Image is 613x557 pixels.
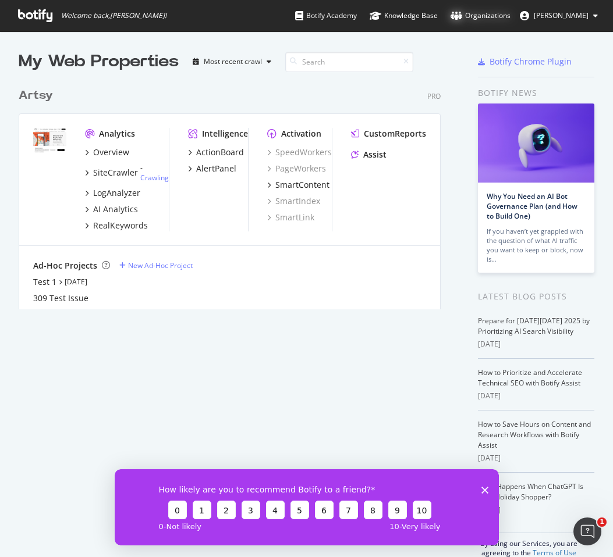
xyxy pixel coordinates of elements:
[204,58,262,65] div: Most recent crawl
[478,56,572,67] a: Botify Chrome Plugin
[364,128,426,140] div: CustomReports
[93,203,138,215] div: AI Analytics
[61,11,166,20] span: Welcome back, [PERSON_NAME] !
[188,147,244,158] a: ActionBoard
[597,517,607,527] span: 1
[511,6,607,25] button: [PERSON_NAME]
[487,227,586,264] div: If you haven’t yet grappled with the question of what AI traffic you want to keep or block, now is…
[478,391,594,401] div: [DATE]
[140,173,169,183] a: Crawling
[478,453,594,463] div: [DATE]
[267,147,332,158] a: SpeedWorkers
[351,149,387,160] a: Assist
[202,128,248,140] div: Intelligence
[188,163,236,174] a: AlertPanel
[85,147,129,158] a: Overview
[128,260,193,270] div: New Ad-Hoc Project
[267,179,329,191] a: SmartContent
[140,163,169,183] div: -
[85,220,148,231] a: RealKeywords
[33,128,66,155] img: artsy.net
[93,167,138,178] div: SiteCrawler
[478,290,594,303] div: Latest Blog Posts
[295,10,357,22] div: Botify Academy
[33,260,97,272] div: Ad-Hoc Projects
[19,50,179,73] div: My Web Properties
[119,260,193,270] a: New Ad-Hoc Project
[478,481,583,502] a: What Happens When ChatGPT Is Your Holiday Shopper?
[19,73,450,309] div: grid
[93,220,148,231] div: RealKeywords
[93,187,140,199] div: LogAnalyzer
[33,276,56,288] a: Test 1
[19,87,53,104] div: Artsy
[487,191,577,221] a: Why You Need an AI Bot Governance Plan (and How to Build One)
[196,147,244,158] div: ActionBoard
[478,367,582,388] a: How to Prioritize and Accelerate Technical SEO with Botify Assist
[85,187,140,199] a: LogAnalyzer
[351,128,426,140] a: CustomReports
[85,163,169,183] a: SiteCrawler- Crawling
[267,163,326,174] a: PageWorkers
[196,163,236,174] div: AlertPanel
[478,339,594,349] div: [DATE]
[451,10,511,22] div: Organizations
[478,87,594,99] div: Botify news
[65,277,87,287] a: [DATE]
[285,52,413,72] input: Search
[363,149,387,160] div: Assist
[267,212,314,223] a: SmartLink
[19,87,58,104] a: Artsy
[478,103,594,183] img: Why You Need an AI Bot Governance Plan (and How to Build One)
[33,292,88,304] a: 309 Test Issue
[370,10,438,22] div: Knowledge Base
[478,419,591,450] a: How to Save Hours on Content and Research Workflows with Botify Assist
[85,203,138,215] a: AI Analytics
[93,147,129,158] div: Overview
[490,56,572,67] div: Botify Chrome Plugin
[99,128,135,140] div: Analytics
[573,517,601,545] iframe: Intercom live chat
[534,10,589,20] span: Paul Sanders
[427,91,441,101] div: Pro
[188,52,276,71] button: Most recent crawl
[275,179,329,191] div: SmartContent
[281,128,321,140] div: Activation
[115,469,499,545] iframe: Survey from Botify
[478,316,590,336] a: Prepare for [DATE][DATE] 2025 by Prioritizing AI Search Visibility
[478,505,594,515] div: [DATE]
[267,195,320,207] a: SmartIndex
